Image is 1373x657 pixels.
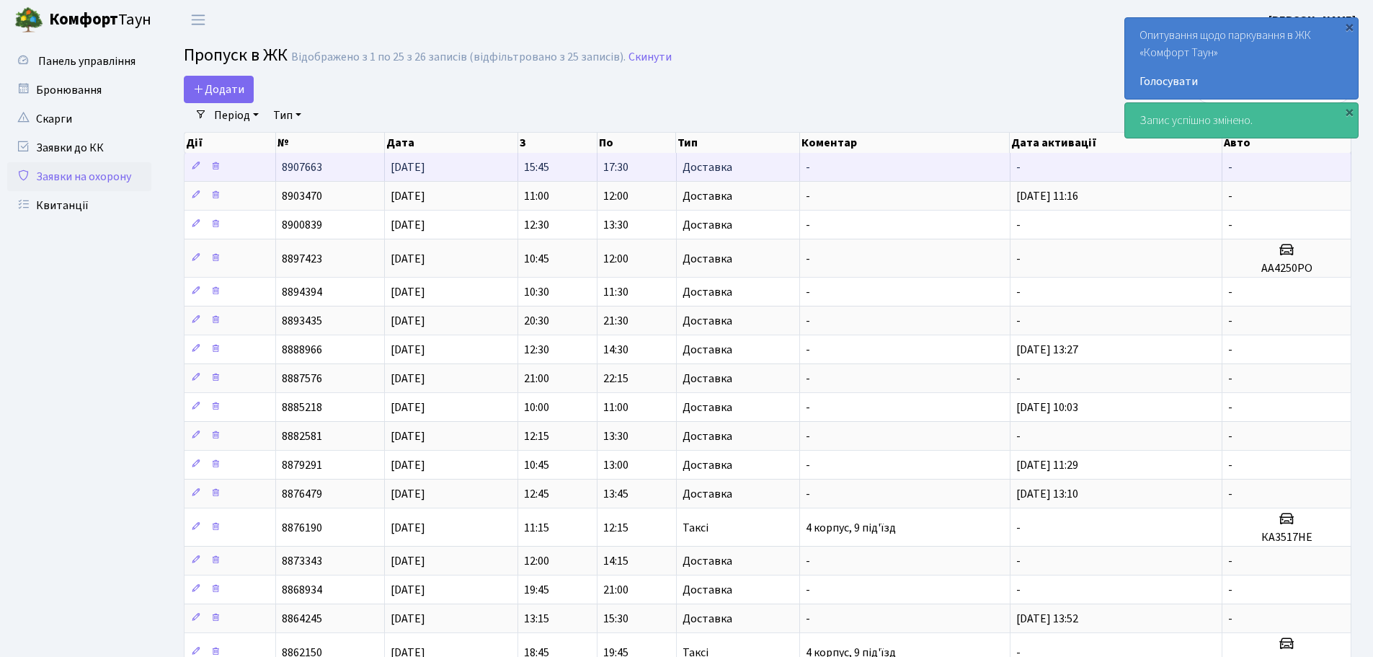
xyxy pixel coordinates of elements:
span: 8879291 [282,457,322,473]
span: Доставка [683,402,732,413]
span: - [1016,313,1021,329]
span: 20:30 [524,313,549,329]
span: 8903470 [282,188,322,204]
span: 12:00 [603,188,628,204]
span: Доставка [683,431,732,442]
span: 10:30 [524,284,549,300]
span: 8907663 [282,159,322,175]
span: - [806,342,810,358]
span: 14:15 [603,553,628,569]
th: Тип [676,133,799,153]
span: 21:30 [603,313,628,329]
span: - [806,188,810,204]
span: 4 корпус, 9 під'їзд [806,520,896,536]
span: 8864245 [282,611,322,627]
span: 15:30 [603,611,628,627]
a: Додати [184,76,254,103]
a: Заявки на охорону [7,162,151,191]
span: [DATE] [391,520,425,536]
span: [DATE] 13:27 [1016,342,1078,358]
span: - [1228,428,1232,444]
span: Доставка [683,315,732,327]
span: - [1228,611,1232,627]
span: 8893435 [282,313,322,329]
span: 10:00 [524,400,549,415]
span: [DATE] [391,428,425,444]
a: Голосувати [1139,73,1343,90]
span: Доставка [683,162,732,173]
a: Скарги [7,105,151,133]
span: Доставка [683,555,732,567]
span: - [1016,284,1021,300]
th: По [597,133,677,153]
th: Дата [385,133,517,153]
span: - [1228,486,1232,502]
span: 8868934 [282,582,322,598]
span: [DATE] 10:03 [1016,400,1078,415]
span: [DATE] [391,217,425,233]
span: 10:45 [524,457,549,473]
span: 10:45 [524,251,549,267]
span: 12:15 [603,520,628,536]
span: 12:30 [524,342,549,358]
div: × [1342,105,1356,119]
span: [DATE] [391,486,425,502]
span: 11:30 [603,284,628,300]
span: - [806,428,810,444]
span: [DATE] [391,313,425,329]
span: - [806,284,810,300]
span: Доставка [683,613,732,625]
a: Період [208,103,265,128]
span: 21:00 [603,582,628,598]
span: 13:30 [603,428,628,444]
span: - [1228,284,1232,300]
th: Дата активації [1010,133,1222,153]
b: Комфорт [49,8,118,31]
span: - [1228,371,1232,387]
span: - [806,313,810,329]
span: - [1228,400,1232,415]
span: 8885218 [282,400,322,415]
img: logo.png [14,6,43,35]
div: Запис успішно змінено. [1125,103,1358,138]
span: - [1228,342,1232,358]
span: - [806,611,810,627]
span: Доставка [683,253,732,265]
span: 12:00 [524,553,549,569]
a: Скинути [628,50,672,64]
span: [DATE] [391,342,425,358]
span: Таун [49,8,151,32]
span: [DATE] 13:10 [1016,486,1078,502]
div: Опитування щодо паркування в ЖК «Комфорт Таун» [1125,18,1358,99]
span: - [806,457,810,473]
span: [DATE] [391,188,425,204]
span: 8888966 [282,342,322,358]
span: 8876190 [282,520,322,536]
span: 19:45 [524,582,549,598]
span: 11:00 [524,188,549,204]
span: 12:00 [603,251,628,267]
span: Доставка [683,190,732,202]
span: 12:15 [524,428,549,444]
span: - [1016,520,1021,536]
th: № [276,133,385,153]
a: Заявки до КК [7,133,151,162]
span: 15:45 [524,159,549,175]
span: 14:30 [603,342,628,358]
span: - [806,582,810,598]
span: - [1228,188,1232,204]
th: Дії [185,133,276,153]
span: - [806,400,810,415]
span: 11:00 [603,400,628,415]
span: - [806,159,810,175]
span: 8894394 [282,284,322,300]
span: 8882581 [282,428,322,444]
span: 22:15 [603,371,628,387]
span: [DATE] [391,553,425,569]
span: Доставка [683,488,732,500]
span: 21:00 [524,371,549,387]
span: Таксі [683,522,708,534]
h5: АА4250РО [1228,262,1345,275]
span: 13:15 [524,611,549,627]
span: Доставка [683,373,732,384]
